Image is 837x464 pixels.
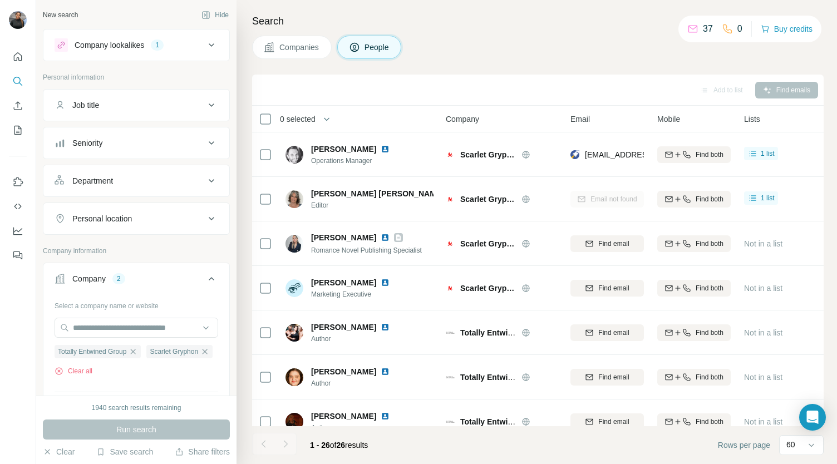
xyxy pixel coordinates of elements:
span: Totally Entwined Group [460,373,547,382]
span: [PERSON_NAME] [311,322,376,333]
h4: Search [252,13,824,29]
img: Avatar [285,279,303,297]
span: Scarlet Gryphon [150,347,198,357]
button: Clear all [55,366,92,376]
span: Totally Entwined Group [460,328,547,337]
span: Rows per page [718,440,770,451]
span: Find email [598,239,629,249]
button: Save search [96,446,153,457]
span: Scarlet Gryphon [460,283,516,294]
img: LinkedIn logo [381,145,390,154]
span: [PERSON_NAME] [311,232,376,243]
p: 60 [786,439,795,450]
img: Avatar [285,190,303,208]
span: Scarlet Gryphon [460,149,516,160]
span: [PERSON_NAME] [PERSON_NAME] [311,188,444,199]
div: Select a company name or website [55,297,218,311]
span: Scarlet Gryphon [460,194,516,205]
button: Use Surfe API [9,196,27,216]
span: Totally Entwined Group [58,347,126,357]
div: 2 [112,274,125,284]
img: Avatar [285,146,303,164]
div: Open Intercom Messenger [799,404,826,431]
span: Not in a list [744,417,782,426]
p: Personal information [43,72,230,82]
img: provider rocketreach logo [570,149,579,160]
button: Company lookalikes1 [43,32,229,58]
span: Not in a list [744,373,782,382]
button: Clear [43,446,75,457]
span: [PERSON_NAME] [311,144,376,155]
span: Author [311,378,403,388]
span: Author [311,334,403,344]
p: Company information [43,246,230,256]
button: Find email [570,280,644,297]
span: Find both [696,328,723,338]
img: Avatar [285,235,303,253]
button: Find email [570,369,644,386]
span: Companies [279,42,320,53]
span: Scarlet Gryphon [460,238,516,249]
p: 0 [737,22,742,36]
button: Company2 [43,265,229,297]
span: People [365,42,390,53]
button: Find both [657,324,731,341]
p: 37 [703,22,713,36]
span: Email [570,113,590,125]
div: Personal location [72,213,132,224]
span: of [330,441,337,450]
button: Find both [657,369,731,386]
button: Find both [657,191,731,208]
span: results [310,441,368,450]
span: 26 [337,441,346,450]
div: New search [43,10,78,20]
button: Find email [570,413,644,430]
span: Author [311,423,403,433]
button: Quick start [9,47,27,67]
span: Not in a list [744,239,782,248]
img: LinkedIn logo [381,412,390,421]
span: Romance Novel Publishing Specialist [311,246,422,254]
img: Logo of Totally Entwined Group [446,417,455,426]
img: Logo of Totally Entwined Group [446,373,455,382]
span: 0 selected [280,113,316,125]
span: Find both [696,372,723,382]
span: Mobile [657,113,680,125]
button: Find both [657,280,731,297]
span: Not in a list [744,284,782,293]
button: Buy credits [761,21,813,37]
button: Find both [657,235,731,252]
div: 1 [151,40,164,50]
button: Job title [43,92,229,119]
button: Feedback [9,245,27,265]
span: Find both [696,239,723,249]
img: LinkedIn logo [381,278,390,287]
span: Find email [598,283,629,293]
div: Company lookalikes [75,40,144,51]
img: LinkedIn logo [381,233,390,242]
div: Department [72,175,113,186]
img: Logo of Scarlet Gryphon [446,239,455,248]
span: Marketing Executive [311,289,403,299]
img: LinkedIn logo [381,367,390,376]
img: Avatar [285,413,303,431]
img: Avatar [285,368,303,386]
span: Editor [311,200,434,210]
span: Find email [598,417,629,427]
span: Find both [696,150,723,160]
span: Find email [598,372,629,382]
span: [EMAIL_ADDRESS][DOMAIN_NAME] [585,150,717,159]
span: Not in a list [744,328,782,337]
img: Avatar [9,11,27,29]
button: Find email [570,324,644,341]
span: Lists [744,113,760,125]
button: Find both [657,146,731,163]
img: Logo of Scarlet Gryphon [446,195,455,204]
span: [PERSON_NAME] [311,277,376,288]
button: Use Surfe on LinkedIn [9,172,27,192]
button: Department [43,167,229,194]
button: Seniority [43,130,229,156]
span: Find both [696,283,723,293]
button: Find email [570,235,644,252]
span: 1 list [761,193,775,203]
